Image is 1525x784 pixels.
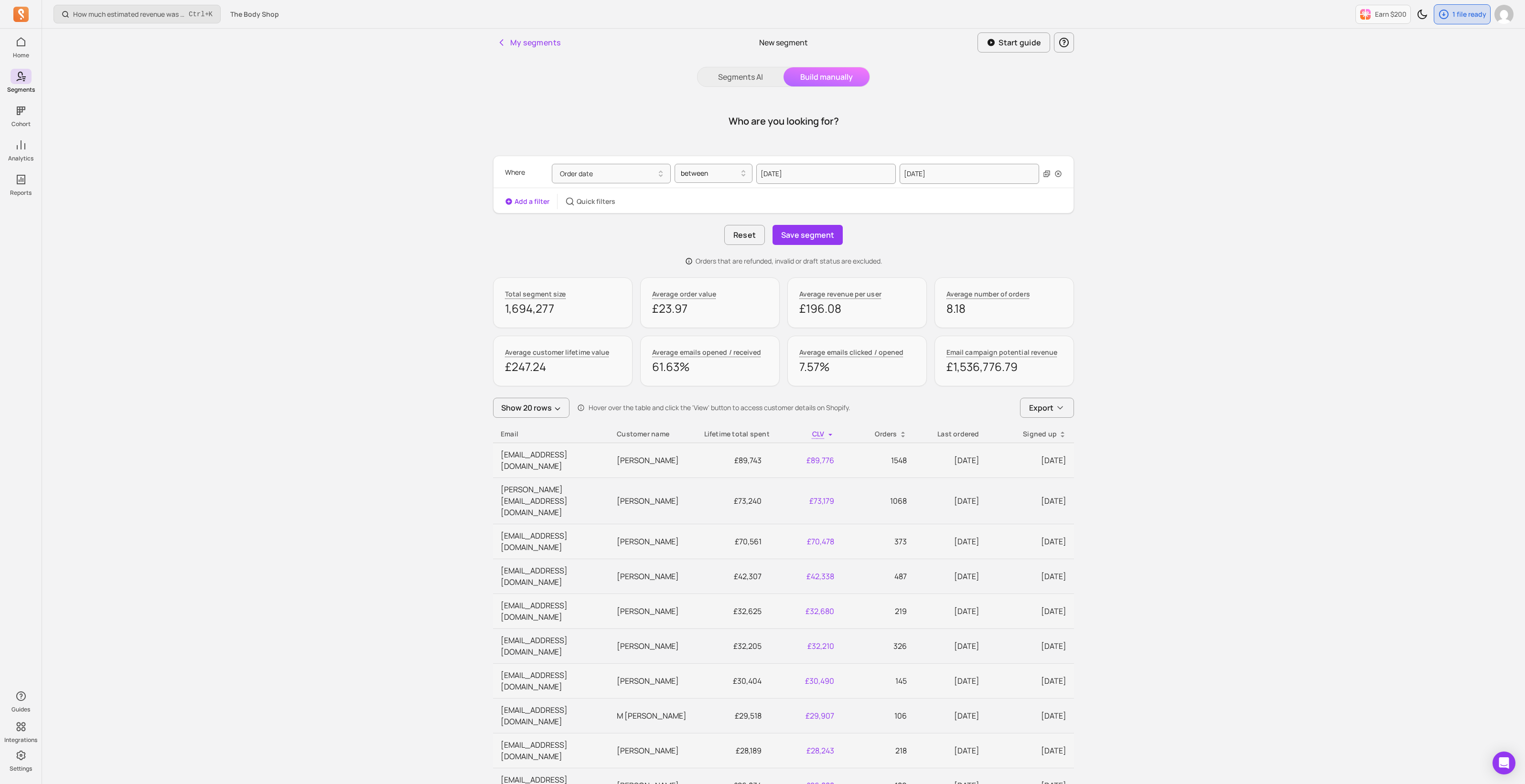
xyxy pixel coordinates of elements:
p: [PERSON_NAME] [617,745,688,756]
p: [DATE] [922,745,979,756]
td: [PERSON_NAME][EMAIL_ADDRESS][DOMAIN_NAME] [493,478,609,524]
td: 487 [842,559,914,594]
p: 7.57% [799,359,915,374]
p: New segment [759,37,808,48]
p: [DATE] [995,495,1066,507]
p: [DATE] [922,455,979,466]
div: Signed up [995,429,1066,439]
p: [DATE] [995,710,1066,721]
button: Add a filter [505,197,549,206]
p: [DATE] [995,675,1066,687]
p: Reports [10,189,32,197]
span: Export [1029,402,1053,413]
td: £29,518 [697,699,769,733]
td: £70,478 [769,524,842,559]
td: £32,625 [697,594,769,629]
td: 326 [842,629,914,664]
p: [DATE] [995,605,1066,617]
td: 1548 [842,443,914,478]
td: [EMAIL_ADDRESS][DOMAIN_NAME] [493,664,609,699]
button: Earn $200 [1355,5,1411,24]
td: £30,404 [697,664,769,699]
button: The Body Shop [225,6,285,23]
td: [EMAIL_ADDRESS][DOMAIN_NAME] [493,559,609,594]
p: £1,536,776.79 [946,359,1062,374]
div: Last ordered [922,429,979,439]
td: £28,189 [697,733,769,768]
p: 61.63% [652,359,768,374]
p: Home [13,52,29,59]
p: Settings [10,765,32,773]
p: Total segment size [505,289,566,299]
button: How much estimated revenue was generated from a campaign?Ctrl+K [54,5,221,23]
p: Average emails clicked / opened [799,348,903,357]
kbd: K [209,11,213,18]
input: yyyy-mm-dd [900,164,1039,184]
p: [DATE] [995,455,1066,466]
span: + [189,9,213,19]
button: 1 file ready [1434,4,1491,24]
td: 145 [842,664,914,699]
p: Segments [7,86,35,94]
p: Average customer lifetime value [505,348,609,357]
td: £89,743 [697,443,769,478]
p: [DATE] [995,571,1066,582]
td: 106 [842,699,914,733]
p: [PERSON_NAME] [617,571,688,582]
p: [DATE] [922,710,979,721]
button: Reset [724,225,765,245]
p: [DATE] [922,675,979,687]
td: £29,907 [769,699,842,733]
td: [EMAIL_ADDRESS][DOMAIN_NAME] [493,524,609,559]
td: 1068 [842,478,914,524]
p: [PERSON_NAME] [617,605,688,617]
p: Hover over the table and click the 'View' button to access customer details on Shopify. [589,403,850,413]
p: [DATE] [922,571,979,582]
p: Average emails opened / received [652,348,761,357]
p: [DATE] [995,640,1066,652]
p: Orders that are refunded, invalid or draft status are excluded. [696,256,882,266]
p: [PERSON_NAME] [617,675,688,687]
button: Guides [11,687,32,715]
td: [EMAIL_ADDRESS][DOMAIN_NAME] [493,629,609,664]
p: Email campaign potential revenue [946,348,1057,357]
p: [DATE] [922,605,979,617]
p: [PERSON_NAME] [617,536,688,547]
p: [PERSON_NAME] [617,455,688,466]
button: Segments AI [698,67,784,86]
td: 218 [842,733,914,768]
p: [DATE] [995,745,1066,756]
p: [PERSON_NAME] [617,495,688,507]
div: Email [501,429,601,439]
input: yyyy-mm-dd [756,164,896,184]
p: Integrations [4,736,37,744]
td: £32,210 [769,629,842,664]
td: [EMAIL_ADDRESS][DOMAIN_NAME] [493,594,609,629]
p: How much estimated revenue was generated from a campaign? [73,10,185,19]
td: £28,243 [769,733,842,768]
h1: Who are you looking for? [729,115,839,128]
div: Open Intercom Messenger [1493,752,1515,774]
td: £73,240 [697,478,769,524]
p: Customer name [617,429,688,439]
td: [EMAIL_ADDRESS][DOMAIN_NAME] [493,443,609,478]
p: £196.08 [799,301,915,316]
td: [EMAIL_ADDRESS][DOMAIN_NAME] [493,733,609,768]
button: Toggle dark mode [1413,5,1432,24]
p: 8.18 [946,301,1062,316]
p: £23.97 [652,301,768,316]
div: Orders [849,429,907,439]
td: £73,179 [769,478,842,524]
p: Guides [11,706,30,713]
p: 1,694,277 [505,301,621,316]
p: [DATE] [995,536,1066,547]
td: £89,776 [769,443,842,478]
button: Show 20 rows [493,398,569,418]
td: [EMAIL_ADDRESS][DOMAIN_NAME] [493,699,609,733]
p: [PERSON_NAME] [617,640,688,652]
td: £30,490 [769,664,842,699]
td: £70,561 [697,524,769,559]
td: £32,680 [769,594,842,629]
button: Start guide [977,32,1050,53]
p: 1 file ready [1452,10,1486,19]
